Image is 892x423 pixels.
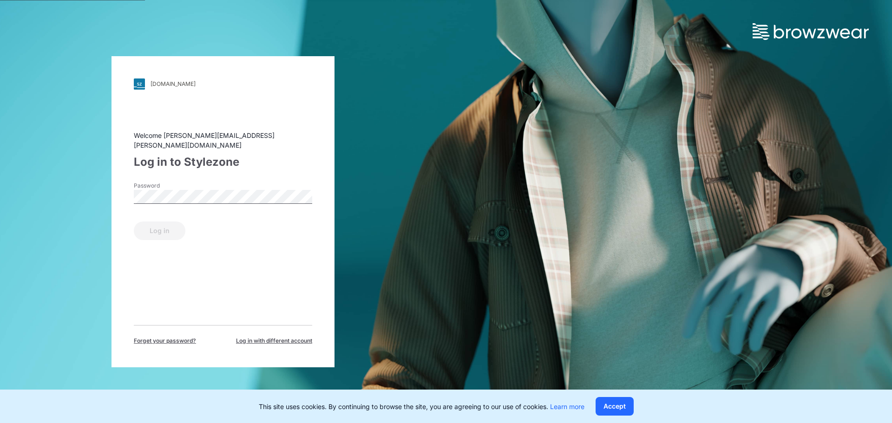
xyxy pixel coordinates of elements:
label: Password [134,182,199,190]
a: [DOMAIN_NAME] [134,78,312,90]
div: [DOMAIN_NAME] [151,80,196,87]
img: browzwear-logo.73288ffb.svg [753,23,869,40]
a: Learn more [550,403,584,410]
span: Forget your password? [134,337,196,345]
p: This site uses cookies. By continuing to browse the site, you are agreeing to our use of cookies. [259,402,584,411]
span: Log in with different account [236,337,312,345]
img: svg+xml;base64,PHN2ZyB3aWR0aD0iMjgiIGhlaWdodD0iMjgiIHZpZXdCb3g9IjAgMCAyOCAyOCIgZmlsbD0ibm9uZSIgeG... [134,78,145,90]
div: Log in to Stylezone [134,154,312,170]
button: Accept [596,397,634,416]
div: Welcome [PERSON_NAME][EMAIL_ADDRESS][PERSON_NAME][DOMAIN_NAME] [134,130,312,150]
